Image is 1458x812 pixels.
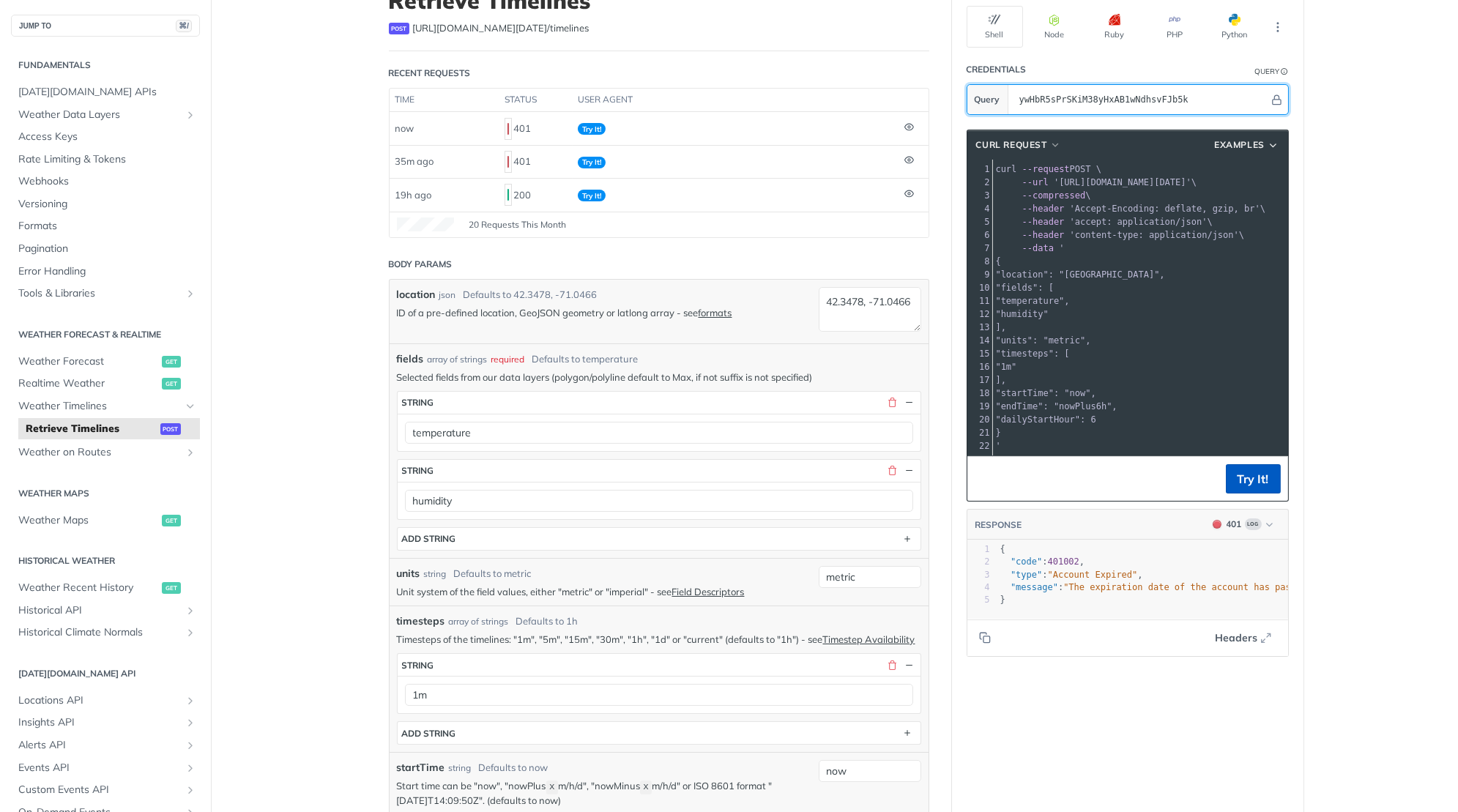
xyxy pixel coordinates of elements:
[996,441,1001,451] span: '
[11,238,200,260] a: Pagination
[11,126,200,148] a: Access Keys
[644,782,649,792] span: X
[18,108,181,122] span: Weather Data Layers
[967,242,992,255] div: 7
[996,335,1091,346] span: "units": "metric",
[1022,230,1065,240] span: --header
[397,566,420,581] label: units
[18,152,196,167] span: Rate Limiting & Tokens
[532,352,639,367] div: Defaults to temperature
[886,464,899,477] button: Delete
[967,308,992,321] div: 12
[1070,204,1260,214] span: 'Accept-Encoding: deflate, gzip, br'
[18,219,196,234] span: Formats
[11,622,200,644] a: Historical Climate NormalsShow subpages for Historical Climate Normals
[967,373,992,387] div: 17
[1087,6,1143,48] button: Ruby
[1022,243,1054,253] span: --data
[1000,556,1085,567] span: : ,
[996,401,1117,411] span: "endTime": "nowPlus6h",
[505,182,566,207] div: 200
[967,255,992,268] div: 8
[18,354,158,369] span: Weather Forecast
[578,190,606,201] span: Try It!
[11,577,200,599] a: Weather Recent Historyget
[18,761,181,775] span: Events API
[397,760,445,775] label: startTime
[1059,243,1064,253] span: '
[185,762,196,774] button: Show subpages for Events API
[886,396,899,409] button: Delete
[402,465,434,476] div: string
[390,89,499,112] th: time
[1245,518,1262,530] span: Log
[1063,582,1449,592] span: "The expiration date of the account has passed: 68779dbfadf49a8660249101"
[1213,520,1221,529] span: 401
[18,693,181,708] span: Locations API
[996,414,1096,425] span: "dailyStartHour": 6
[11,734,200,756] a: Alerts APIShow subpages for Alerts API
[398,460,920,482] button: string
[11,59,200,72] h2: Fundamentals
[1012,85,1269,114] input: apikey
[11,104,200,126] a: Weather Data LayersShow subpages for Weather Data Layers
[11,81,200,103] a: [DATE][DOMAIN_NAME] APIs
[516,614,579,629] div: Defaults to 1h
[398,528,920,550] button: ADD string
[397,217,455,231] canvas: Line Graph
[397,633,921,646] p: Timesteps of the timelines: "1m", "5m", "15m", "30m", "1h", "1d" or "current" (defaults to "1h") ...
[11,261,200,283] a: Error Handling
[699,307,732,319] a: formats
[18,783,181,797] span: Custom Events API
[491,353,525,366] div: required
[1216,630,1258,646] span: Headers
[11,690,200,712] a: Locations APIShow subpages for Locations API
[967,202,992,215] div: 4
[18,130,196,144] span: Access Keys
[11,757,200,779] a: Events APIShow subpages for Events API
[1226,464,1281,493] button: Try It!
[1000,595,1005,605] span: }
[967,387,992,400] div: 18
[185,447,196,458] button: Show subpages for Weather on Routes
[1048,556,1079,567] span: 401002
[967,594,990,606] div: 5
[18,625,181,640] span: Historical Climate Normals
[507,189,509,201] span: 200
[996,217,1213,227] span: \
[903,658,916,671] button: Hide
[439,288,456,302] div: json
[389,23,409,34] span: post
[967,228,992,242] div: 6
[389,258,453,271] div: Body Params
[185,627,196,638] button: Show subpages for Historical Climate Normals
[11,554,200,567] h2: Historical Weather
[402,660,434,671] div: string
[18,197,196,212] span: Versioning
[18,738,181,753] span: Alerts API
[397,287,436,302] label: location
[1022,204,1065,214] span: --header
[18,418,200,440] a: Retrieve Timelinespost
[967,6,1023,48] button: Shell
[18,603,181,618] span: Historical API
[18,174,196,189] span: Webhooks
[975,93,1000,106] span: Query
[395,122,414,134] span: now
[1070,230,1239,240] span: 'content-type: application/json'
[996,190,1091,201] span: \
[18,399,181,414] span: Weather Timelines
[424,567,447,581] div: string
[1255,66,1289,77] div: QueryInformation
[1255,66,1280,77] div: Query
[402,397,434,408] div: string
[185,740,196,751] button: Show subpages for Alerts API
[499,89,573,112] th: status
[975,518,1023,532] button: RESPONSE
[996,296,1070,306] span: "temperature",
[185,605,196,617] button: Show subpages for Historical API
[398,392,920,414] button: string
[967,360,992,373] div: 16
[1022,217,1065,227] span: --header
[185,784,196,796] button: Show subpages for Custom Events API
